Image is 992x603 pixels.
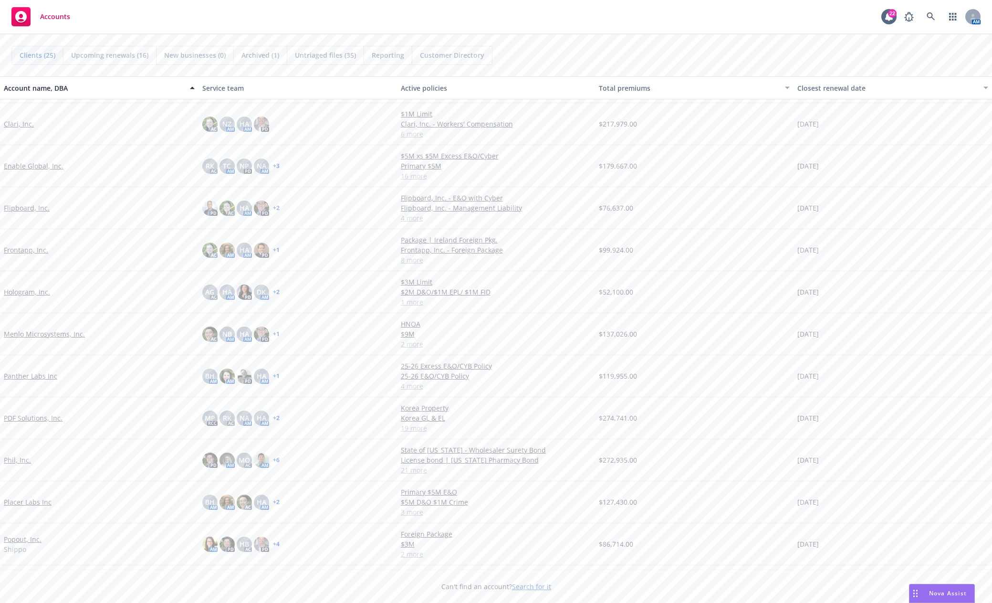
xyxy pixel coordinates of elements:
span: BH [205,371,215,381]
a: HNOA [401,319,592,329]
span: MP [205,413,215,423]
span: HA [257,371,266,381]
span: $217,979.00 [599,119,637,129]
span: [DATE] [797,119,819,129]
span: $86,714.00 [599,539,633,549]
span: [DATE] [797,287,819,297]
div: Service team [202,83,393,93]
img: photo [254,537,269,552]
a: 2 more [401,549,592,559]
span: Can't find an account? [441,582,551,592]
button: Total premiums [595,76,794,99]
a: Korea GL & EL [401,413,592,423]
span: Clients (25) [20,50,55,60]
img: photo [219,453,235,468]
a: Frontapp, Inc. [4,245,48,255]
a: + 2 [273,415,280,421]
button: Service team [198,76,397,99]
img: photo [254,327,269,342]
a: $5M xs $5M Excess E&O/Cyber [401,151,592,161]
span: Accounts [40,13,70,21]
a: Flipboard, Inc. [4,203,50,213]
a: Flipboard, Inc. - Management Liability [401,203,592,213]
span: RK [206,161,214,171]
a: $3M Limit [401,277,592,287]
a: PDF Solutions, Inc. [4,413,63,423]
a: Frontapp, Inc. - Foreign Package [401,245,592,255]
span: [DATE] [797,203,819,213]
span: $179,667.00 [599,161,637,171]
img: photo [254,116,269,132]
span: [DATE] [797,371,819,381]
span: NA [257,161,266,171]
a: 25-26 Excess E&O/CYB Policy [401,361,592,371]
a: 25-26 E&O/CYB Policy [401,371,592,381]
span: HA [240,245,249,255]
img: photo [237,285,252,300]
div: Total premiums [599,83,779,93]
span: Reporting [372,50,404,60]
a: Flipboard, Inc. - E&O with Cyber [401,193,592,203]
a: + 3 [273,163,280,169]
img: photo [202,327,218,342]
span: $137,026.00 [599,329,637,339]
span: HA [240,203,249,213]
a: Popout, Inc. [4,534,42,544]
a: + 1 [273,373,280,379]
button: Nova Assist [909,584,975,603]
span: AG [205,287,214,297]
a: + 2 [273,205,280,211]
span: HA [222,287,232,297]
a: Report a Bug [899,7,919,26]
a: + 4 [273,541,280,547]
a: Clari, Inc. - Workers' Compensation [401,119,592,129]
span: [DATE] [797,329,819,339]
span: [DATE] [797,497,819,507]
img: photo [202,201,218,216]
div: Drag to move [909,584,921,603]
span: [DATE] [797,455,819,465]
a: 16 more [401,171,592,181]
a: Hologram, Inc. [4,287,50,297]
a: + 6 [273,457,280,463]
a: $9M [401,329,592,339]
img: photo [202,453,218,468]
a: 4 more [401,381,592,391]
button: Active policies [397,76,595,99]
a: + 1 [273,247,280,253]
img: photo [219,243,235,258]
span: $119,955.00 [599,371,637,381]
a: License bond | [US_STATE] Pharmacy Bond [401,455,592,465]
a: $5M D&O $1M Crime [401,497,592,507]
span: Archived (1) [241,50,279,60]
a: Phil, Inc. [4,455,31,465]
a: 3 more [401,507,592,517]
img: photo [202,537,218,552]
a: 1 more [401,297,592,307]
span: $127,430.00 [599,497,637,507]
a: Search [921,7,940,26]
img: photo [237,495,252,510]
a: Foreign Package [401,529,592,539]
span: [DATE] [797,539,819,549]
span: $274,741.00 [599,413,637,423]
a: Menlo Microsystems, Inc. [4,329,85,339]
span: HA [257,497,266,507]
span: NP [240,161,249,171]
a: Accounts [8,3,74,30]
img: photo [254,243,269,258]
span: NB [222,329,232,339]
span: Untriaged files (35) [295,50,356,60]
a: 6 more [401,129,592,139]
a: Primary $5M [401,161,592,171]
a: 4 more [401,213,592,223]
span: [DATE] [797,245,819,255]
img: photo [219,369,235,384]
img: photo [202,116,218,132]
img: photo [219,537,235,552]
span: TC [223,161,231,171]
span: HB [240,539,249,549]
